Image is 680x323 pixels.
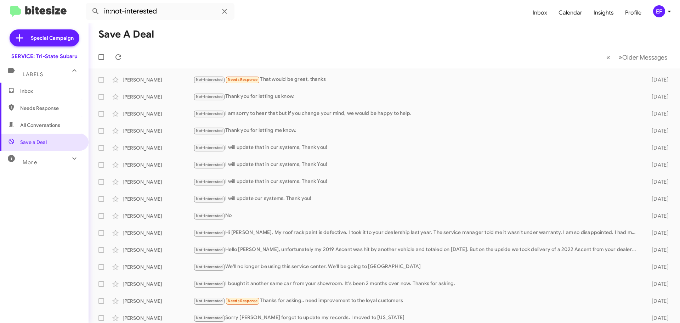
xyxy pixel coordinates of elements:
[196,77,223,82] span: Not-Interested
[588,2,619,23] a: Insights
[193,127,640,135] div: Thank you for letting me know.
[123,263,193,271] div: [PERSON_NAME]
[20,105,80,112] span: Needs Response
[123,127,193,134] div: [PERSON_NAME]
[602,50,671,65] nav: Page navigation example
[123,314,193,322] div: [PERSON_NAME]
[31,34,74,41] span: Special Campaign
[196,179,223,184] span: Not-Interested
[193,280,640,288] div: I bought it another same car from your showroom. It's been 2 months over now. Thanks for asking.
[640,314,674,322] div: [DATE]
[640,127,674,134] div: [DATE]
[640,280,674,288] div: [DATE]
[193,212,640,220] div: No
[193,195,640,203] div: I will update our systems. Thank you!
[193,93,640,101] div: Thank you for letting us know.
[193,110,640,118] div: I am sorry to hear that but if you change your mind, we would be happy to help.
[196,162,223,167] span: Not-Interested
[20,122,60,129] span: All Conversations
[193,144,640,152] div: I will update that in our systems, Thank you!
[123,297,193,305] div: [PERSON_NAME]
[123,161,193,168] div: [PERSON_NAME]
[193,314,640,322] div: Sorry [PERSON_NAME] forgot to update my records. I moved to [US_STATE]
[228,77,258,82] span: Needs Response
[640,76,674,83] div: [DATE]
[23,71,43,78] span: Labels
[123,93,193,100] div: [PERSON_NAME]
[640,144,674,151] div: [DATE]
[11,53,78,60] div: SERVICE: Tri-State Subaru
[193,263,640,271] div: We'll no longer be using this service center. We'll be going to [GEOGRAPHIC_DATA]
[123,195,193,202] div: [PERSON_NAME]
[614,50,671,65] button: Next
[640,178,674,185] div: [DATE]
[640,161,674,168] div: [DATE]
[640,195,674,202] div: [DATE]
[193,229,640,237] div: Hi [PERSON_NAME], My roof rack paint is defective. I took it to your dealership last year. The se...
[553,2,588,23] a: Calendar
[196,264,223,269] span: Not-Interested
[196,94,223,99] span: Not-Interested
[196,282,223,286] span: Not-Interested
[193,76,640,84] div: That would be great, thanks
[196,230,223,235] span: Not-Interested
[196,196,223,201] span: Not-Interested
[123,178,193,185] div: [PERSON_NAME]
[640,263,674,271] div: [DATE]
[619,2,647,23] a: Profile
[527,2,553,23] a: Inbox
[606,53,610,62] span: «
[23,159,37,166] span: More
[196,111,223,116] span: Not-Interested
[196,299,223,303] span: Not-Interested
[640,246,674,254] div: [DATE]
[193,246,640,254] div: Hello [PERSON_NAME], unfortunately my 2019 Ascent was hit by another vehicle and totaled on [DATE...
[193,161,640,169] div: I will update that in our systems, Thank You!
[640,110,674,117] div: [DATE]
[123,110,193,117] div: [PERSON_NAME]
[98,29,154,40] h1: Save a Deal
[123,229,193,236] div: [PERSON_NAME]
[653,5,665,17] div: EF
[196,316,223,320] span: Not-Interested
[228,299,258,303] span: Needs Response
[196,128,223,133] span: Not-Interested
[20,88,80,95] span: Inbox
[196,213,223,218] span: Not-Interested
[193,297,640,305] div: Thanks for asking.. need improvement to the loyal customers
[20,139,47,146] span: Save a Deal
[123,212,193,219] div: [PERSON_NAME]
[86,3,234,20] input: Search
[123,280,193,288] div: [PERSON_NAME]
[640,297,674,305] div: [DATE]
[196,247,223,252] span: Not-Interested
[640,93,674,100] div: [DATE]
[123,144,193,151] div: [PERSON_NAME]
[123,246,193,254] div: [PERSON_NAME]
[618,53,622,62] span: »
[10,29,79,46] a: Special Campaign
[647,5,672,17] button: EF
[640,229,674,236] div: [DATE]
[193,178,640,186] div: I will update that in our systems. Thank You!
[602,50,614,65] button: Previous
[123,76,193,83] div: [PERSON_NAME]
[640,212,674,219] div: [DATE]
[196,145,223,150] span: Not-Interested
[622,54,667,61] span: Older Messages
